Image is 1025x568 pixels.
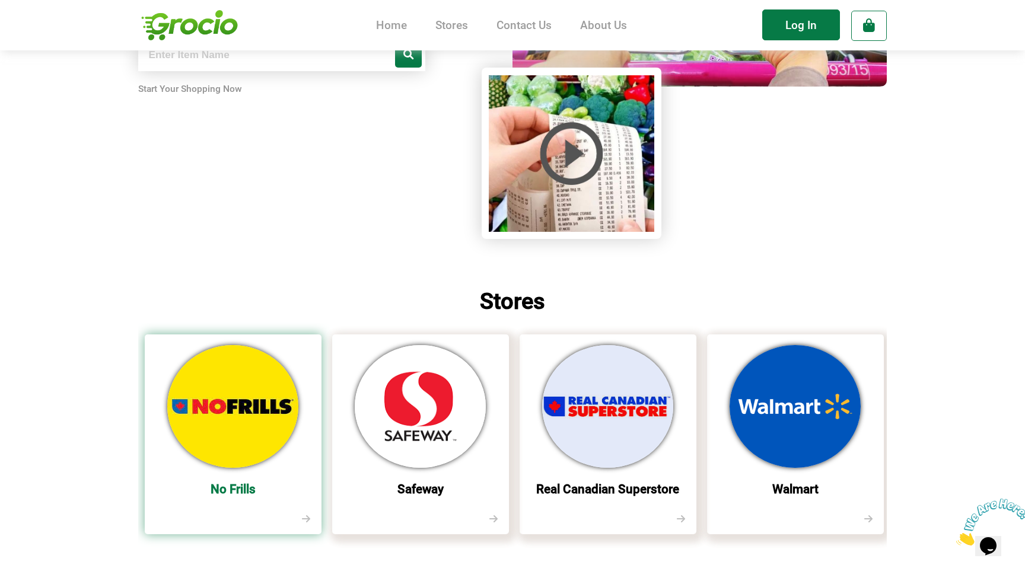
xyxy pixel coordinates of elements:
h4: Start Your Shopping Now [138,85,512,94]
a: Log In [762,9,851,40]
li: No Frills [156,483,310,504]
img: Chat attention grabber [5,5,78,52]
h3: Stores [138,290,886,312]
input: Enter Item Name [138,38,425,71]
li: Log In [762,9,840,40]
li: Safeway [343,483,498,504]
a: bakery-image Real Canadian Superstore [520,334,696,509]
li: Walmart [718,483,873,504]
a: bakery-image Safeway [332,334,509,509]
li: Real Canadian Superstore [531,483,685,504]
img: bakery-image [542,345,673,468]
a: Contact Us [496,18,552,32]
iframe: chat widget [951,494,1025,550]
a: bakery-image No Frills [145,334,321,509]
a: Home [376,18,407,32]
img: grocio [138,3,241,47]
a: About Us [580,18,627,32]
a: bakery-image Walmart [707,334,884,509]
img: bakery-image [167,345,298,468]
img: bakery-image [355,345,486,468]
a: Stores [435,18,468,32]
img: bakery-image [730,345,861,468]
